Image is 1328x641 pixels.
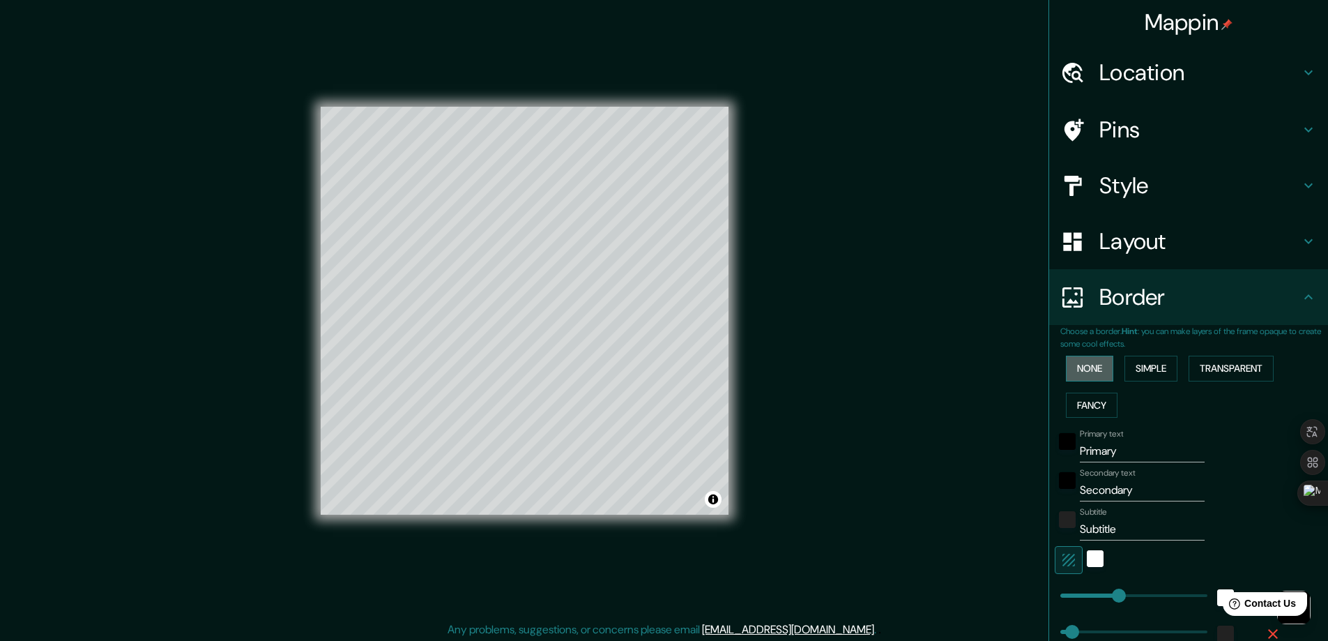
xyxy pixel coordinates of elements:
button: Toggle attribution [705,491,722,508]
h4: Location [1099,59,1300,86]
button: Simple [1124,356,1177,382]
h4: Pins [1099,116,1300,144]
div: Style [1049,158,1328,213]
b: Hint [1122,326,1138,337]
h4: Border [1099,283,1300,311]
button: Fancy [1066,393,1117,418]
div: Layout [1049,213,1328,269]
button: None [1066,356,1113,382]
p: Any problems, suggestions, or concerns please email . [448,621,876,638]
div: Border [1049,269,1328,325]
label: Subtitle [1080,506,1107,518]
label: Secondary text [1080,467,1136,479]
h4: Style [1099,172,1300,199]
button: black [1059,433,1076,450]
div: . [878,621,881,638]
div: Location [1049,45,1328,100]
button: color-222222 [1059,511,1076,528]
iframe: Help widget launcher [1204,587,1313,626]
button: Transparent [1189,356,1274,382]
a: [EMAIL_ADDRESS][DOMAIN_NAME] [702,622,874,637]
h4: Layout [1099,227,1300,255]
img: pin-icon.png [1221,19,1232,30]
div: . [876,621,878,638]
button: black [1059,472,1076,489]
label: Primary text [1080,428,1123,440]
h4: Mappin [1145,8,1233,36]
button: white [1087,550,1104,567]
div: Pins [1049,102,1328,158]
p: Choose a border. : you can make layers of the frame opaque to create some cool effects. [1060,325,1328,350]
